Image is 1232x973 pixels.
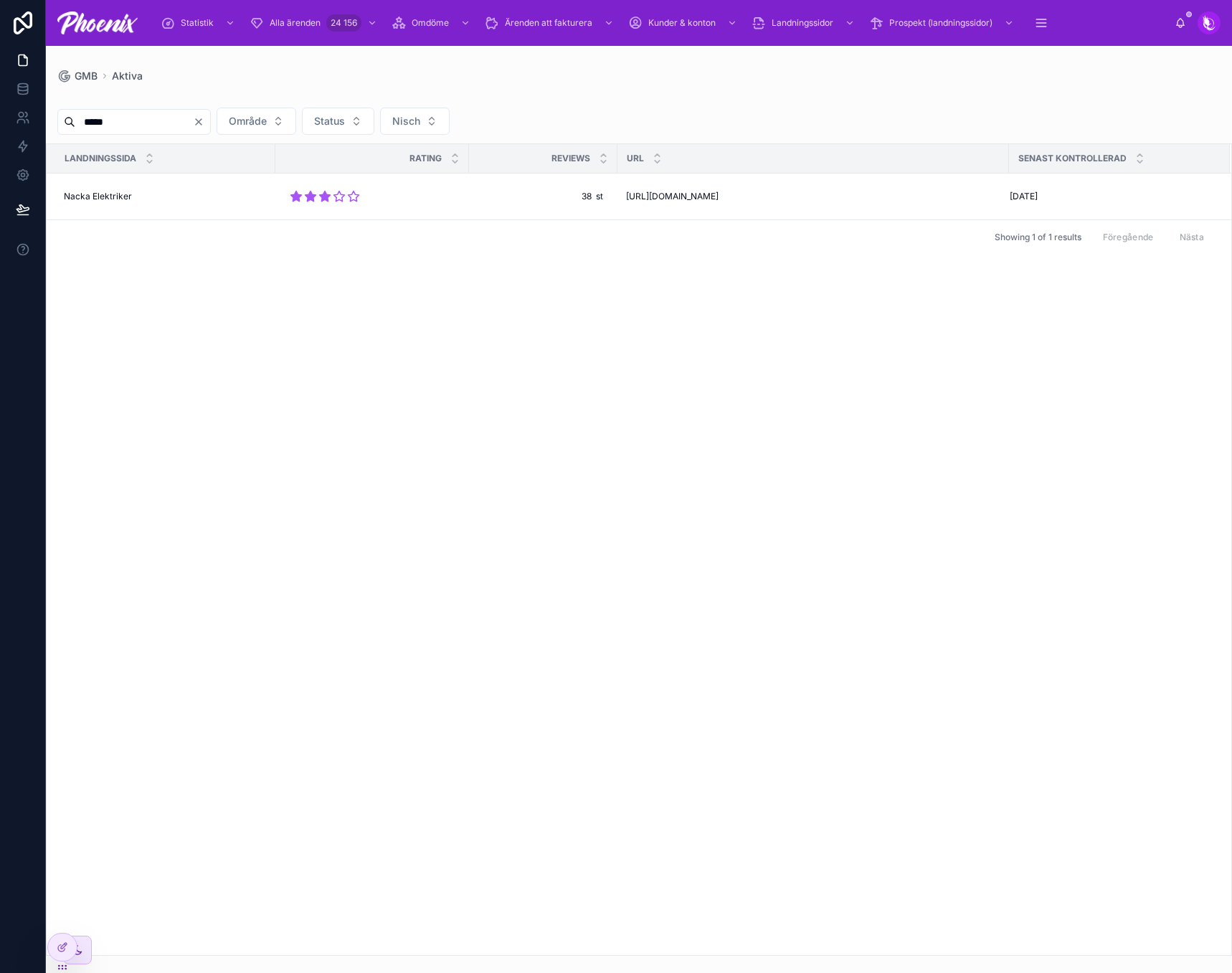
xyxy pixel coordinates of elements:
[480,10,621,36] a: Ärenden att fakturera
[65,153,136,164] span: Landningssida
[181,17,214,29] span: Statistik
[551,153,590,164] span: reviews
[1010,191,1038,202] span: [DATE]
[156,10,242,36] a: Statistik
[193,116,210,128] button: Clear
[478,185,609,208] a: 38 st
[392,114,420,128] span: Nisch
[995,232,1081,243] span: Showing 1 of 1 results
[865,10,1021,36] a: Prospekt (landningssidor)
[112,69,143,83] a: Aktiva
[409,153,442,164] span: rating
[64,191,267,202] a: Nacka Elektriker
[626,191,1000,202] a: [URL][DOMAIN_NAME]
[57,69,98,83] a: GMB
[75,69,98,83] span: GMB
[772,17,833,29] span: Landningssidor
[326,14,361,32] div: 24 156
[270,17,321,29] span: Alla ärenden
[505,17,592,29] span: Ärenden att fakturera
[314,114,345,128] span: Status
[57,11,138,34] img: App logo
[229,114,267,128] span: Område
[483,191,603,202] span: 38 st
[889,17,992,29] span: Prospekt (landningssidor)
[380,108,450,135] button: Select Button
[245,10,384,36] a: Alla ärenden24 156
[747,10,862,36] a: Landningssidor
[387,10,478,36] a: Omdöme
[64,191,132,202] span: Nacka Elektriker
[412,17,449,29] span: Omdöme
[627,153,644,164] span: URL
[302,108,374,135] button: Select Button
[626,191,719,202] span: [URL][DOMAIN_NAME]
[149,7,1175,39] div: scrollable content
[1010,191,1213,202] a: [DATE]
[217,108,296,135] button: Select Button
[1018,153,1127,164] span: Senast kontrollerad
[648,17,716,29] span: Kunder & konton
[624,10,744,36] a: Kunder & konton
